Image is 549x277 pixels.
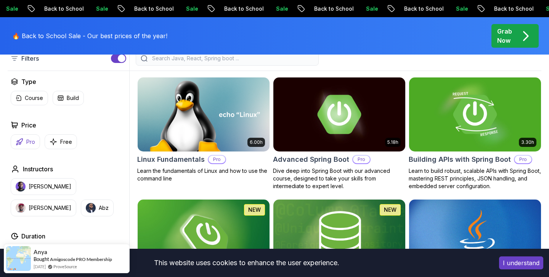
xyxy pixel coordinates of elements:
[273,77,405,151] img: Advanced Spring Boot card
[12,31,167,40] p: 🔥 Back to School Sale - Our best prices of the year!
[499,256,543,269] button: Accept cookies
[273,77,406,190] a: Advanced Spring Boot card5.18hAdvanced Spring BootProDive deep into Spring Boot with our advanced...
[29,183,71,190] p: [PERSON_NAME]
[67,94,79,102] p: Build
[21,232,45,241] h2: Duration
[358,5,382,13] p: Sale
[384,206,396,214] p: NEW
[250,139,263,145] p: 6.00h
[50,256,112,263] a: Amigoscode PRO Membership
[21,54,39,63] p: Filters
[138,77,270,151] img: Linux Fundamentals card
[273,154,349,165] h2: Advanced Spring Boot
[178,5,202,13] p: Sale
[25,94,43,102] p: Course
[60,138,72,146] p: Free
[216,5,268,13] p: Back to School
[387,139,398,145] p: 5.18h
[409,200,541,274] img: Java for Beginners card
[306,5,358,13] p: Back to School
[209,156,225,163] p: Pro
[137,77,270,182] a: Linux Fundamentals card6.00hLinux FundamentalsProLearn the fundamentals of Linux and how to use t...
[497,27,512,45] p: Grab Now
[45,134,77,149] button: Free
[126,5,178,13] p: Back to School
[36,5,88,13] p: Back to School
[448,5,472,13] p: Sale
[53,91,84,105] button: Build
[151,55,314,62] input: Search Java, React, Spring boot ...
[16,203,26,213] img: instructor img
[11,200,76,216] button: instructor img[PERSON_NAME]
[86,203,96,213] img: instructor img
[29,204,71,212] p: [PERSON_NAME]
[409,154,511,165] h2: Building APIs with Spring Boot
[11,178,76,195] button: instructor img[PERSON_NAME]
[138,200,270,274] img: Spring Boot for Beginners card
[248,206,261,214] p: NEW
[99,204,109,212] p: Abz
[34,263,46,270] span: [DATE]
[34,256,49,262] span: Bought
[11,91,48,105] button: Course
[137,154,205,165] h2: Linux Fundamentals
[88,5,112,13] p: Sale
[26,138,35,146] p: Pro
[53,263,77,270] a: ProveSource
[11,134,40,149] button: Pro
[273,167,406,190] p: Dive deep into Spring Boot with our advanced course, designed to take your skills from intermedia...
[486,5,538,13] p: Back to School
[268,5,292,13] p: Sale
[137,167,270,182] p: Learn the fundamentals of Linux and how to use the command line
[21,121,36,130] h2: Price
[521,139,534,145] p: 3.30h
[23,164,53,174] h2: Instructors
[409,77,541,151] img: Building APIs with Spring Boot card
[21,77,36,86] h2: Type
[6,254,488,271] div: This website uses cookies to enhance the user experience.
[353,156,370,163] p: Pro
[515,156,531,163] p: Pro
[16,182,26,192] img: instructor img
[34,249,47,255] span: Anya
[409,167,541,190] p: Learn to build robust, scalable APIs with Spring Boot, mastering REST principles, JSON handling, ...
[273,200,405,274] img: Spring Data JPA card
[6,246,31,271] img: provesource social proof notification image
[81,200,114,216] button: instructor imgAbz
[409,77,541,190] a: Building APIs with Spring Boot card3.30hBuilding APIs with Spring BootProLearn to build robust, s...
[396,5,448,13] p: Back to School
